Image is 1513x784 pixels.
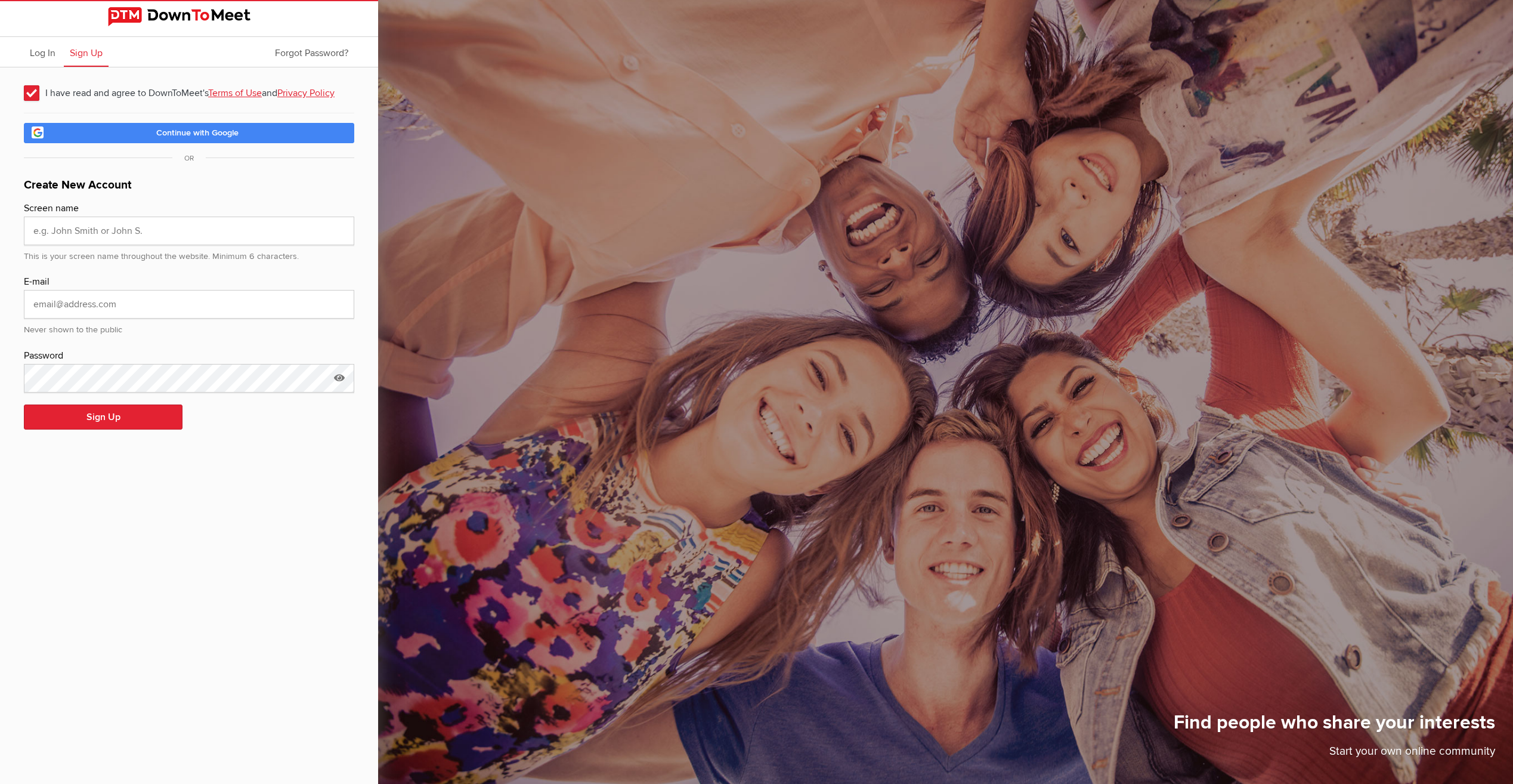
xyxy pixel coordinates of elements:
div: Password [24,348,354,364]
input: e.g. John Smith or John S. [24,217,354,245]
span: OR [172,154,206,163]
div: Never shown to the public [24,319,354,337]
div: E-mail [24,274,354,290]
h1: Find people who share your interests [1174,711,1495,743]
span: Sign Up [70,47,103,59]
span: Forgot Password? [275,47,348,59]
a: Forgot Password? [269,37,354,67]
a: Terms of Use [208,87,262,99]
a: Privacy Policy [277,87,335,99]
p: Start your own online community [1174,743,1495,766]
a: Continue with Google [24,123,354,143]
span: Log In [30,47,55,59]
input: email@address.com [24,290,354,319]
button: Sign Up [24,405,182,430]
span: I have read and agree to DownToMeet's and [24,82,346,103]
img: DownToMeet [108,7,270,26]
h1: Create New Account [24,177,354,201]
a: Log In [24,37,61,67]
div: This is your screen name throughout the website. Minimum 6 characters. [24,245,354,263]
span: Continue with Google [156,128,239,138]
div: Screen name [24,201,354,217]
a: Sign Up [64,37,109,67]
